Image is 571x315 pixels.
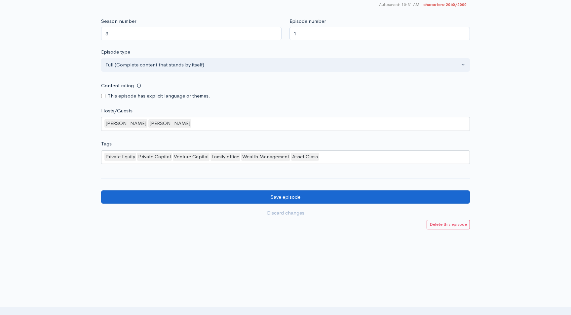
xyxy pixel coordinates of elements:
div: Private Equity [104,153,136,161]
div: [PERSON_NAME] [148,119,191,128]
div: Private Capital [137,153,172,161]
div: Family office [210,153,240,161]
a: Discard changes [101,206,470,220]
div: Wealth Management [241,153,290,161]
label: Hosts/Guests [101,107,133,115]
small: Delete this episode [430,221,467,227]
span: Autosaved: 10:31 AM [379,2,419,8]
label: Season number [101,18,136,25]
a: Delete this episode [427,220,470,229]
div: [PERSON_NAME] [104,119,147,128]
input: Enter season number for this episode [101,27,282,40]
label: Tags [101,140,112,148]
input: Enter episode number [289,27,470,40]
label: Episode number [289,18,326,25]
input: Save episode [101,190,470,204]
button: Full (Complete content that stands by itself) [101,58,470,72]
div: Full (Complete content that stands by itself) [105,61,460,69]
div: Venture Capital [173,153,209,161]
label: Content rating [101,79,134,93]
label: This episode has explicit language or themes. [108,92,210,100]
div: Asset Class [291,153,319,161]
span: 2060/2000 [423,2,467,8]
label: Episode type [101,48,130,56]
